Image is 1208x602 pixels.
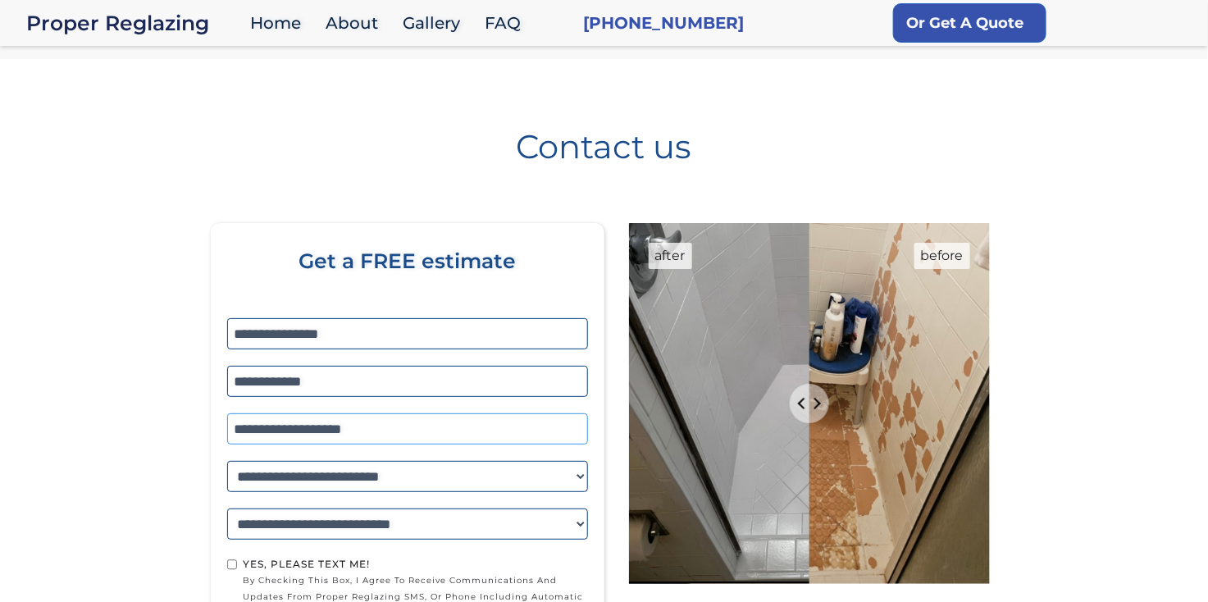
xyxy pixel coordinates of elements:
a: [PHONE_NUMBER] [583,11,744,34]
div: Get a FREE estimate [227,249,588,318]
a: FAQ [476,6,537,41]
a: Home [242,6,317,41]
h1: Contact us [25,117,1183,163]
a: home [26,11,242,34]
a: About [317,6,394,41]
div: Proper Reglazing [26,11,242,34]
input: Yes, Please text me!by checking this box, I agree to receive communications and updates from Prop... [227,559,238,570]
a: Gallery [394,6,476,41]
div: Yes, Please text me! [244,556,588,572]
a: Or Get A Quote [893,3,1046,43]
